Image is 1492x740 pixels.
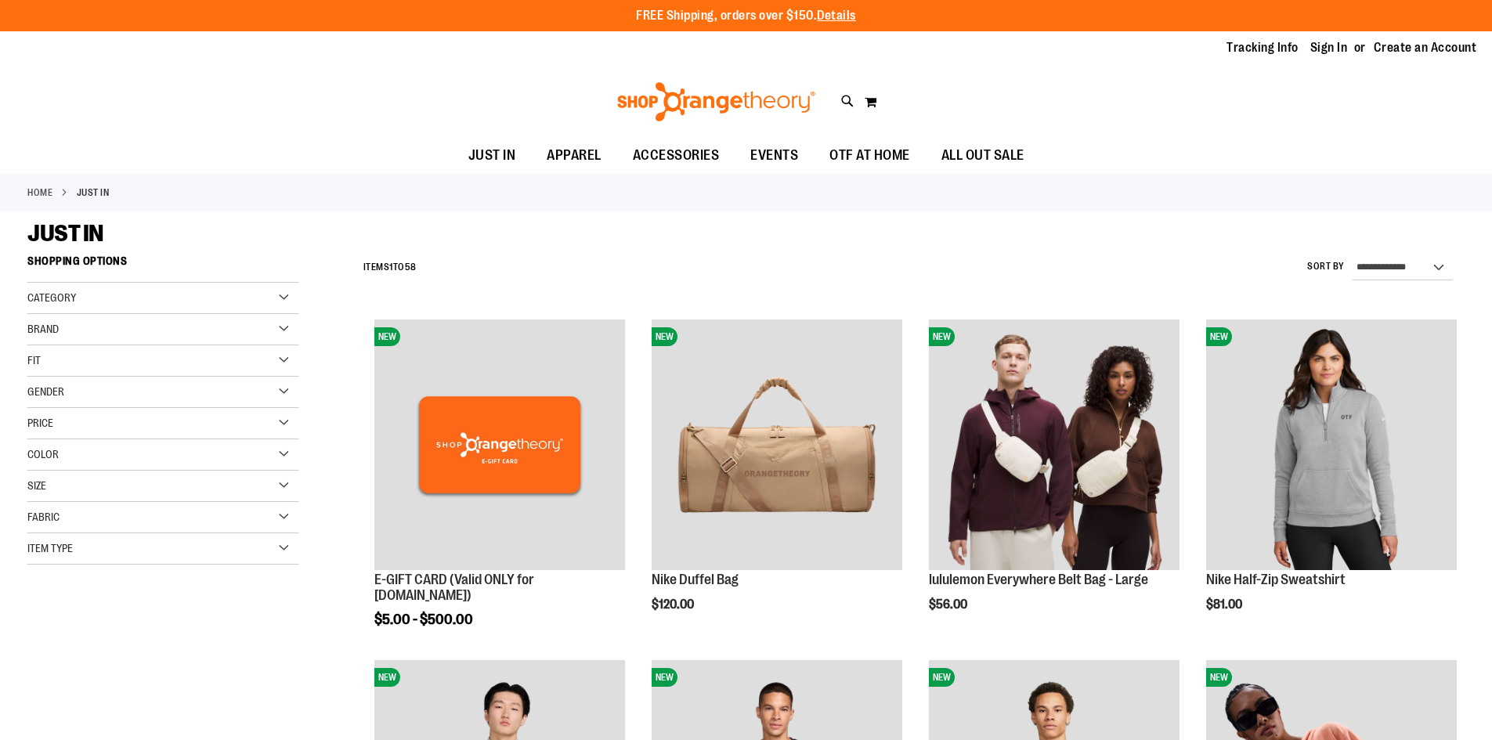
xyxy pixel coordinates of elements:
[405,262,417,273] span: 58
[817,9,856,23] a: Details
[652,319,902,570] img: Nike Duffel Bag
[1374,39,1477,56] a: Create an Account
[1307,260,1345,273] label: Sort By
[374,319,625,572] a: E-GIFT CARD (Valid ONLY for ShopOrangetheory.com)NEW
[1206,319,1457,572] a: Nike Half-Zip SweatshirtNEW
[615,82,818,121] img: Shop Orangetheory
[547,138,601,173] span: APPAREL
[374,327,400,346] span: NEW
[652,572,739,587] a: Nike Duffel Bag
[929,327,955,346] span: NEW
[77,186,110,200] strong: JUST IN
[929,668,955,687] span: NEW
[27,186,52,200] a: Home
[929,572,1148,587] a: lululemon Everywhere Belt Bag - Large
[652,597,696,612] span: $120.00
[941,138,1024,173] span: ALL OUT SALE
[652,668,677,687] span: NEW
[636,7,856,25] p: FREE Shipping, orders over $150.
[829,138,910,173] span: OTF AT HOME
[1206,572,1346,587] a: Nike Half-Zip Sweatshirt
[1206,327,1232,346] span: NEW
[367,312,633,666] div: product
[921,312,1187,652] div: product
[27,220,103,247] span: JUST IN
[929,597,970,612] span: $56.00
[27,417,53,429] span: Price
[27,323,59,335] span: Brand
[27,448,59,460] span: Color
[389,262,393,273] span: 1
[1310,39,1348,56] a: Sign In
[27,479,46,492] span: Size
[27,385,64,398] span: Gender
[652,327,677,346] span: NEW
[374,668,400,687] span: NEW
[633,138,720,173] span: ACCESSORIES
[374,319,625,570] img: E-GIFT CARD (Valid ONLY for ShopOrangetheory.com)
[27,354,41,366] span: Fit
[652,319,902,572] a: Nike Duffel BagNEW
[929,319,1180,570] img: lululemon Everywhere Belt Bag - Large
[644,312,910,652] div: product
[374,612,473,627] span: $5.00 - $500.00
[374,572,534,603] a: E-GIFT CARD (Valid ONLY for [DOMAIN_NAME])
[468,138,516,173] span: JUST IN
[929,319,1180,572] a: lululemon Everywhere Belt Bag - LargeNEW
[1206,597,1245,612] span: $81.00
[1206,319,1457,570] img: Nike Half-Zip Sweatshirt
[363,255,417,280] h2: Items to
[27,511,60,523] span: Fabric
[27,542,73,554] span: Item Type
[1206,668,1232,687] span: NEW
[27,247,298,283] strong: Shopping Options
[1226,39,1299,56] a: Tracking Info
[750,138,798,173] span: EVENTS
[1198,312,1465,652] div: product
[27,291,76,304] span: Category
